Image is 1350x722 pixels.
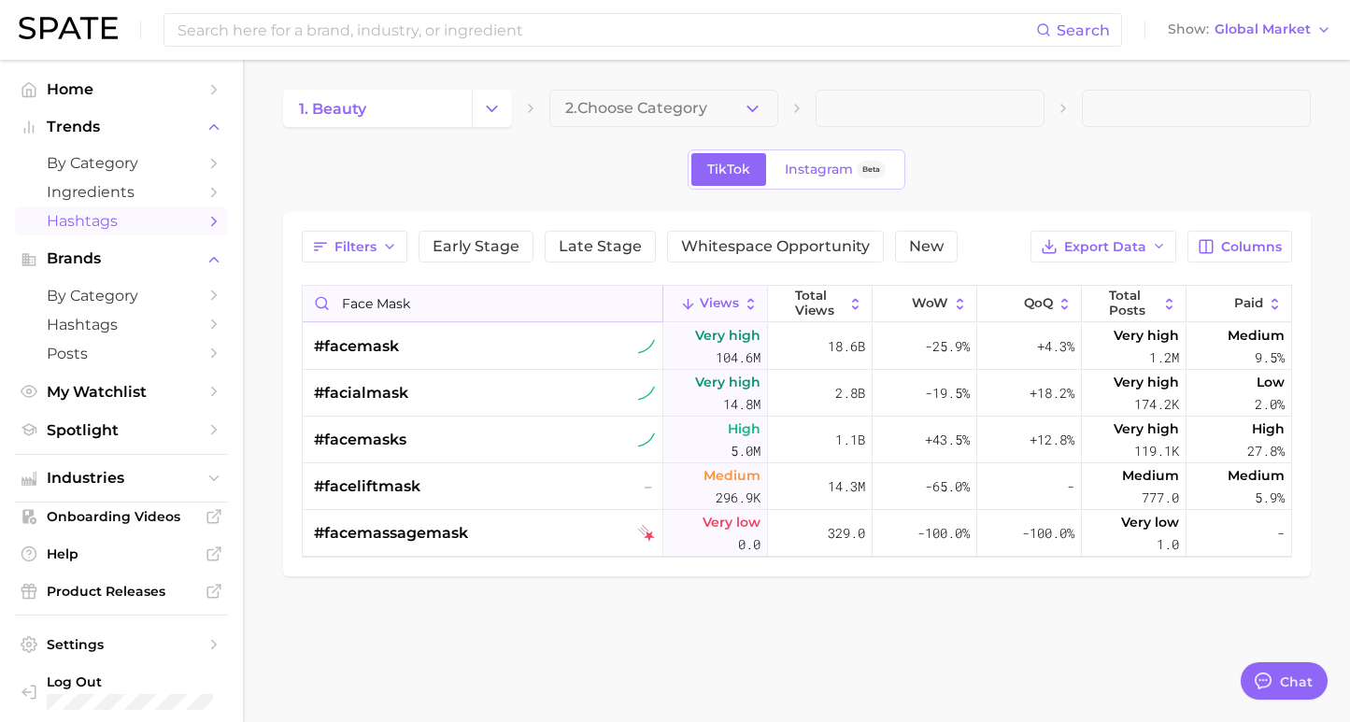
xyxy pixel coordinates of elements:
img: tiktok sustained riser [638,385,655,402]
span: New [909,239,944,254]
span: +43.5% [925,429,970,451]
span: – [645,475,651,498]
span: 1.1b [835,429,865,451]
span: Filters [334,239,377,255]
a: Home [15,75,228,104]
span: 1. beauty [299,100,366,118]
img: tiktok falling star [638,525,655,542]
a: Help [15,540,228,568]
button: WoW [873,286,977,322]
span: -19.5% [925,382,970,404]
a: My Watchlist [15,377,228,406]
button: #facemassagemasktiktok falling starVery low0.0329.0-100.0%-100.0%Very low1.0- [303,510,1291,557]
span: Industries [47,470,196,487]
span: WoW [912,296,948,311]
button: Filters [302,231,407,262]
button: Total Posts [1082,286,1187,322]
span: by Category [47,287,196,304]
span: - [1277,522,1285,545]
span: Onboarding Videos [47,508,196,525]
span: QoQ [1024,296,1053,311]
span: - [1067,475,1074,498]
span: 174.2k [1134,393,1179,416]
span: 104.6m [716,347,760,369]
span: 9.5% [1255,347,1285,369]
button: Brands [15,245,228,273]
span: 14.3m [828,475,865,498]
button: Export Data [1030,231,1176,262]
span: #facemasks [314,429,406,451]
span: Export Data [1064,239,1146,255]
span: Instagram [785,162,853,177]
span: Medium [1122,464,1179,487]
a: TikTok [691,153,766,186]
button: ShowGlobal Market [1163,18,1336,42]
a: Posts [15,339,228,368]
span: Search [1057,21,1110,39]
span: -100.0% [1022,522,1074,545]
span: 2.0% [1255,393,1285,416]
img: SPATE [19,17,118,39]
span: Help [47,545,196,562]
a: Onboarding Videos [15,503,228,531]
span: Very high [1114,418,1179,440]
span: Very high [1114,324,1179,347]
span: Very low [703,511,760,533]
span: Medium [1228,324,1285,347]
span: Paid [1234,296,1263,311]
span: Settings [47,636,196,653]
span: 1.2m [1149,347,1179,369]
span: +18.2% [1030,382,1074,404]
button: QoQ [977,286,1082,322]
span: TikTok [707,162,750,177]
span: Views [700,296,739,311]
span: Global Market [1215,24,1311,35]
button: Change Category [472,90,512,127]
span: Whitespace Opportunity [681,239,870,254]
a: Hashtags [15,206,228,235]
span: Product Releases [47,583,196,600]
img: tiktok sustained riser [638,432,655,448]
span: Very high [1114,371,1179,393]
span: Ingredients [47,183,196,201]
span: Trends [47,119,196,135]
a: Spotlight [15,416,228,445]
span: 5.0m [731,440,760,462]
input: Search here for a brand, industry, or ingredient [176,14,1036,46]
span: 1.0 [1157,533,1179,556]
span: -100.0% [917,522,970,545]
span: Spotlight [47,421,196,439]
a: Settings [15,630,228,658]
span: by Category [47,154,196,172]
a: Ingredients [15,177,228,206]
button: #facemaskstiktok sustained riserHigh5.0m1.1b+43.5%+12.8%Very high119.1kHigh27.8% [303,417,1291,463]
span: -25.9% [925,335,970,358]
span: Log Out [47,673,256,690]
span: Medium [1228,464,1285,487]
span: Brands [47,250,196,267]
span: 119.1k [1134,440,1179,462]
span: My Watchlist [47,383,196,401]
span: Very high [695,371,760,393]
button: Views [663,286,768,322]
span: Hashtags [47,212,196,230]
span: #facemassagemask [314,522,468,545]
span: Low [1257,371,1285,393]
span: Very low [1121,511,1179,533]
button: Paid [1187,286,1291,322]
span: 18.6b [828,335,865,358]
button: #faceliftmask–Medium296.9k14.3m-65.0%-Medium777.0Medium5.9% [303,463,1291,510]
span: 0.0 [738,533,760,556]
a: Product Releases [15,577,228,605]
button: #facialmasktiktok sustained riserVery high14.8m2.8b-19.5%+18.2%Very high174.2kLow2.0% [303,370,1291,417]
img: tiktok sustained riser [638,338,655,355]
span: Total Views [795,289,844,318]
a: by Category [15,281,228,310]
span: Show [1168,24,1209,35]
span: High [728,418,760,440]
button: 2.Choose Category [549,90,778,127]
span: High [1252,418,1285,440]
a: 1. beauty [283,90,472,127]
a: Log out. Currently logged in with e-mail emilydy@benefitcosmetics.com. [15,668,228,715]
span: 777.0 [1142,487,1179,509]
